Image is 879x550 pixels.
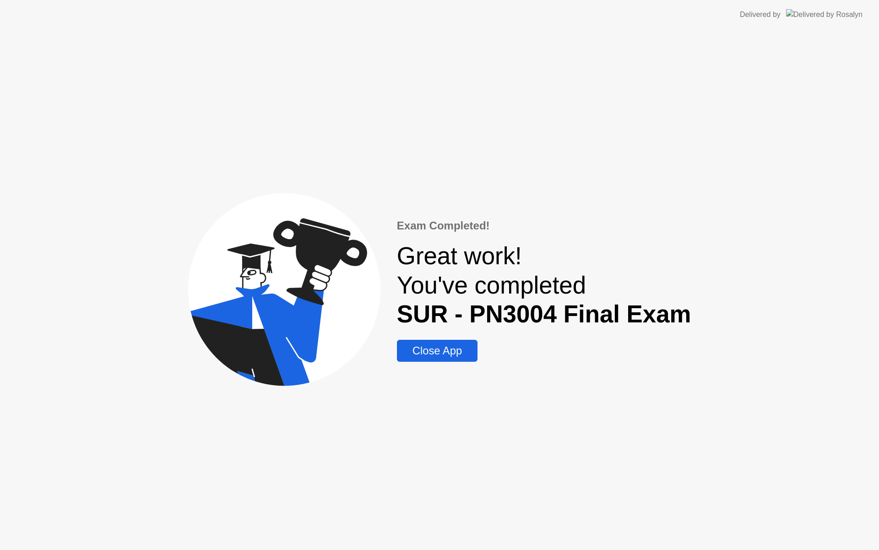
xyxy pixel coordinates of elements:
div: Great work! You've completed [397,241,691,328]
div: Delivered by [740,9,781,20]
div: Close App [400,344,475,357]
b: SUR - PN3004 Final Exam [397,300,691,327]
div: Exam Completed! [397,218,691,234]
button: Close App [397,340,477,362]
img: Delivered by Rosalyn [786,9,863,20]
